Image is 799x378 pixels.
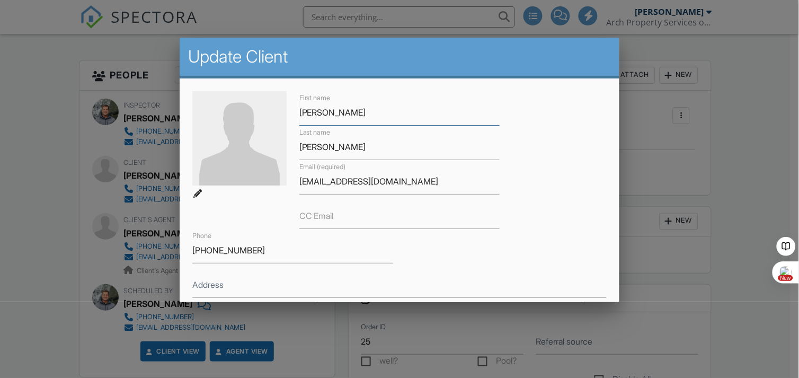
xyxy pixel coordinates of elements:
label: First name [299,93,331,103]
label: Email (required) [299,162,346,172]
label: Last name [299,128,331,137]
label: CC Email [299,210,334,222]
label: Address [192,279,224,291]
h2: Update Client [188,46,610,67]
label: Phone [192,231,211,241]
img: default-user-f0147aede5fd5fa78ca7ade42f37bd4542148d508eef1c3d3ea960f66861d68b.jpg [192,91,286,185]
